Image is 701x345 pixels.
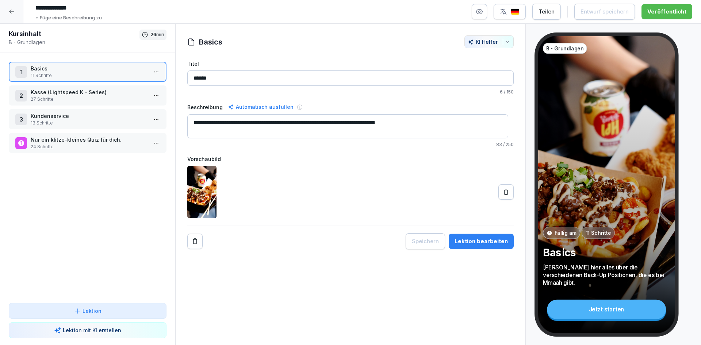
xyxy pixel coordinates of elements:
button: Teilen [532,4,561,20]
p: Lektion [83,307,101,315]
div: Speichern [412,237,439,245]
div: Lektion bearbeiten [455,237,508,245]
button: Entwurf speichern [574,4,635,20]
div: Jetzt starten [547,300,666,319]
p: [PERSON_NAME] hier alles über die verschiedenen Back-Up Positionen, die es bei Mmaah gibt. [543,263,670,286]
p: 24 Schritte [31,143,148,150]
span: 6 [500,89,503,95]
p: 13 Schritte [31,120,148,126]
div: KI Helfer [468,39,510,45]
button: Lektion bearbeiten [449,234,514,249]
span: 83 [496,142,502,147]
p: / 150 [187,89,514,95]
div: 1Basics11 Schritte [9,62,166,82]
p: Kundenservice [31,112,148,120]
div: 1 [15,66,27,78]
img: de.svg [511,8,520,15]
p: 27 Schritte [31,96,148,103]
button: KI Helfer [464,35,514,48]
div: Nur ein klitze-kleines Quiz für dich.24 Schritte [9,133,166,153]
div: Entwurf speichern [581,8,629,16]
p: 11 Schritte [31,72,148,79]
h1: Basics [199,37,222,47]
p: Fällig am [554,229,576,237]
p: 26 min [150,31,164,38]
div: Automatisch ausfüllen [226,103,295,111]
p: Nur ein klitze-kleines Quiz für dich. [31,136,148,143]
div: 3Kundenservice13 Schritte [9,109,166,129]
label: Vorschaubild [187,155,514,163]
p: B - Grundlagen [9,38,139,46]
p: Basics [543,246,670,259]
p: Lektion mit KI erstellen [63,326,121,334]
button: Lektion [9,303,166,319]
p: Kasse (Lightspeed K - Series) [31,88,148,96]
p: Basics [31,65,148,72]
p: B - Grundlagen [546,45,584,52]
div: 3 [15,114,27,125]
p: + Füge eine Beschreibung zu [35,14,102,22]
label: Beschreibung [187,103,223,111]
p: / 250 [187,141,514,148]
img: vnaadnu8rnfqv30b2xgpz88n.png [187,166,217,218]
p: 11 Schritte [585,229,611,237]
button: Lektion mit KI erstellen [9,322,166,338]
button: Veröffentlicht [641,4,692,19]
div: 2 [15,90,27,101]
div: 2Kasse (Lightspeed K - Series)27 Schritte [9,85,166,106]
div: Teilen [539,8,555,16]
button: Remove [187,234,203,249]
label: Titel [187,60,514,68]
h1: Kursinhalt [9,30,139,38]
div: Veröffentlicht [647,8,686,16]
button: Speichern [406,233,445,249]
